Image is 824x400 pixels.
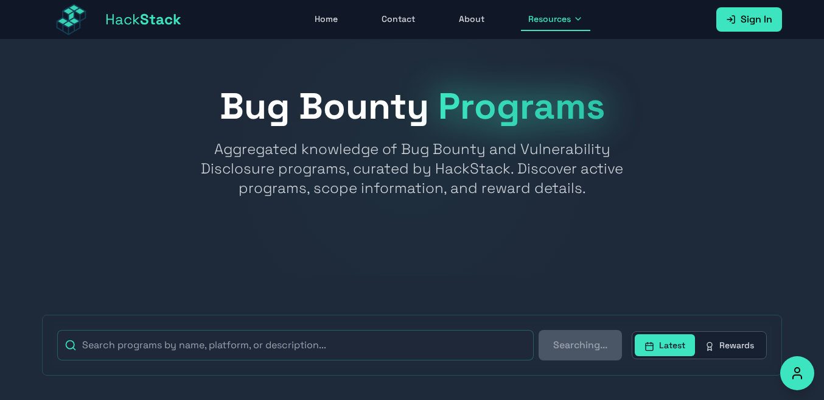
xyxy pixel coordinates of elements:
[57,330,534,360] input: Search programs by name, platform, or description...
[140,10,181,29] span: Stack
[741,12,772,27] span: Sign In
[780,356,814,390] button: Accessibility Options
[105,10,181,29] span: Hack
[452,8,492,31] a: About
[695,334,764,356] button: Rewards
[528,13,571,25] span: Resources
[307,8,345,31] a: Home
[178,139,646,198] p: Aggregated knowledge of Bug Bounty and Vulnerability Disclosure programs, curated by HackStack. D...
[42,88,782,125] h1: Bug Bounty
[635,334,695,356] button: Latest
[716,7,782,32] a: Sign In
[438,83,605,130] span: Programs
[539,330,622,360] button: Searching...
[374,8,422,31] a: Contact
[521,8,590,31] button: Resources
